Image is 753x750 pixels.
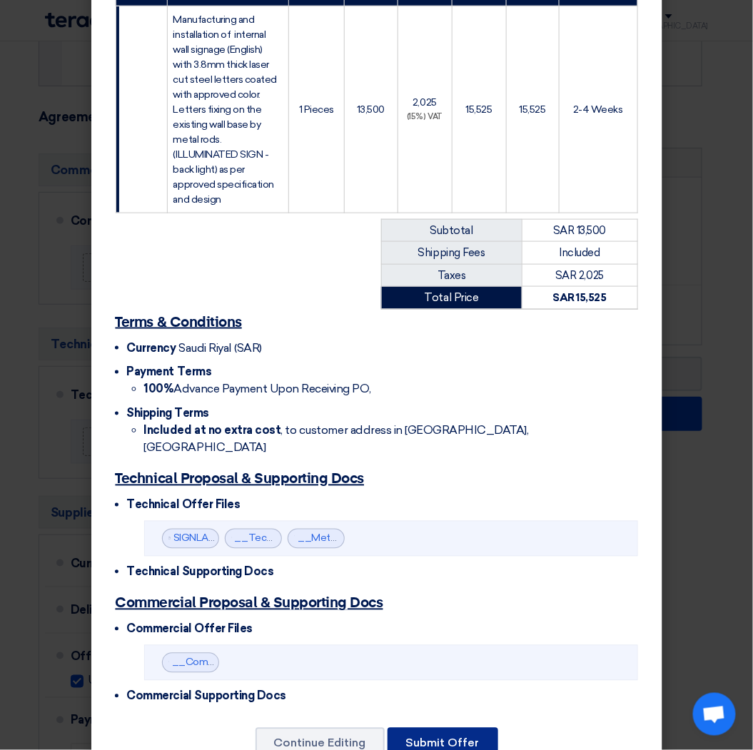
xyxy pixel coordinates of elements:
span: Currency [127,341,176,355]
span: 13,500 [357,103,385,116]
span: 2,025 [413,96,437,108]
span: Payment Terms [127,365,212,379]
span: 15,525 [466,103,492,116]
span: Shipping Terms [127,407,209,420]
span: Commercial Offer Files [127,622,253,636]
a: SIGNLAB_Profile__1756624583480.pdf [173,532,356,544]
a: __Commercial_Proposal__CENOMI__Wall_Reception_Signage_for_Management_Office__JJ_1756624775013.pdf [172,657,707,669]
span: Advance Payment Upon Receiving PO, [144,382,372,396]
td: Taxes [381,264,522,287]
a: __MethodofStatementWallReceptionSignage_1756624630479.pdf [298,532,609,544]
span: SAR 2,025 [555,269,604,282]
u: Commercial Proposal & Supporting Docs [116,597,383,611]
li: , to customer address in [GEOGRAPHIC_DATA], [GEOGRAPHIC_DATA] [144,422,638,457]
span: 15,525 [520,103,546,116]
strong: SAR 15,525 [553,291,607,304]
td: Total Price [381,287,522,310]
span: Commercial Supporting Docs [127,689,287,703]
span: Included [560,246,600,259]
td: Subtotal [381,219,522,242]
td: Shipping Fees [381,242,522,265]
span: Technical Offer Files [127,498,241,512]
u: Terms & Conditions [116,315,242,330]
span: 1 Pieces [299,103,334,116]
span: Technical Supporting Docs [127,565,274,579]
span: Manufacturing and installation of internal wall signage (English) with 3.8mm thick laser cut stee... [173,14,277,206]
span: Saudi Riyal (SAR) [178,341,262,355]
span: 2-4 Weeks [573,103,623,116]
td: SAR 13,500 [522,219,637,242]
strong: Included at no extra cost [144,424,281,437]
u: Technical Proposal & Supporting Docs [116,472,365,487]
strong: 100% [144,382,174,396]
div: (15%) VAT [404,111,446,123]
a: Open chat [693,693,736,736]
